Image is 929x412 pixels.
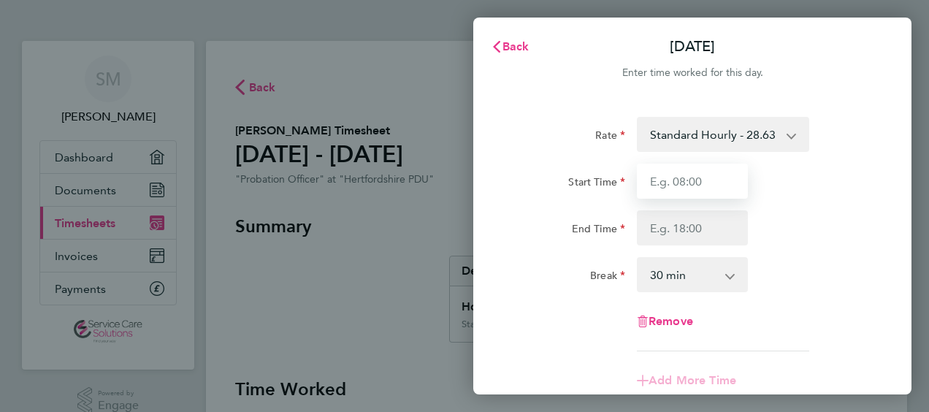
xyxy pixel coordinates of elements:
button: Back [476,32,544,61]
span: Back [502,39,530,53]
label: End Time [572,222,625,240]
div: Enter time worked for this day. [473,64,911,82]
input: E.g. 08:00 [637,164,748,199]
label: Start Time [568,175,625,193]
button: Remove [637,316,693,327]
p: [DATE] [670,37,715,57]
input: E.g. 18:00 [637,210,748,245]
span: Remove [649,314,693,328]
label: Rate [595,129,625,146]
label: Break [590,269,625,286]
